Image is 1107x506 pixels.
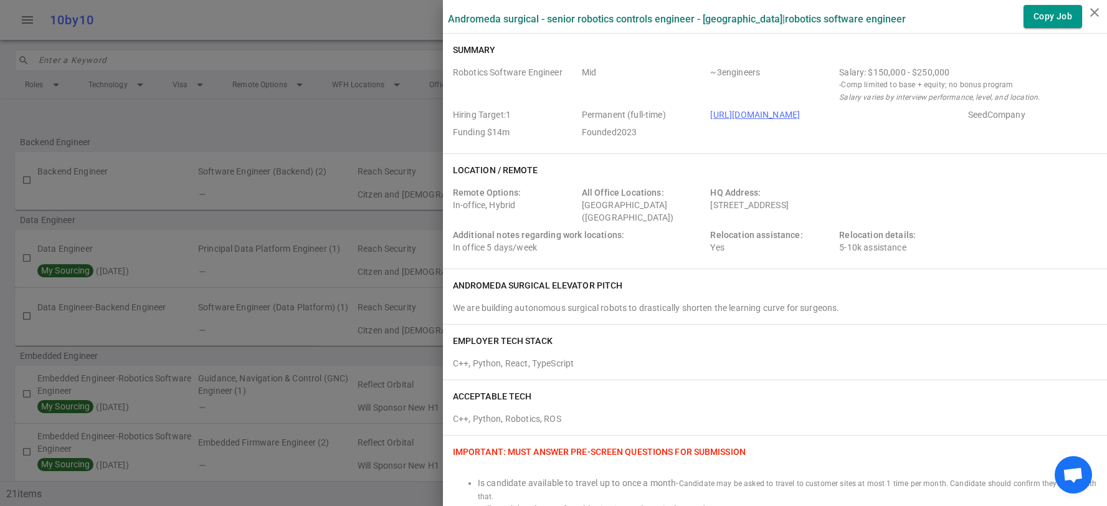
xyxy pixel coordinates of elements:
h6: EMPLOYER TECH STACK [453,335,553,347]
div: Yes [710,229,834,254]
div: In-office, Hybrid [453,186,577,224]
div: [GEOGRAPHIC_DATA] ([GEOGRAPHIC_DATA]) [582,186,706,224]
span: All Office Locations: [582,188,664,198]
span: Employer Founded [582,126,706,138]
div: [STREET_ADDRESS] [710,186,963,224]
span: Team Count [710,66,834,103]
div: Open chat [1055,456,1092,494]
span: HQ Address: [710,188,761,198]
span: Level [582,66,706,103]
span: Relocation assistance: [710,230,802,240]
label: Andromeda Surgical - Senior Robotics Controls Engineer - [GEOGRAPHIC_DATA] | Robotics Software En... [448,13,906,25]
a: [URL][DOMAIN_NAME] [710,110,800,120]
i: close [1087,5,1102,20]
span: IMPORTANT: Must Answer Pre-screen Questions for Submission [453,447,746,457]
span: Candidate may be asked to travel to customer sites at most 1 time per month. Candidate should con... [478,479,1097,501]
li: Is candidate available to travel up to once a month - [478,477,1097,503]
button: Copy Job [1024,5,1082,28]
span: Relocation details: [839,230,916,240]
span: Hiring Target [453,108,577,121]
i: Salary varies by interview performance, level, and location. [839,93,1040,102]
div: C++, Python, Robotics, ROS [453,408,1097,425]
span: Employer Founding [453,126,577,138]
h6: Andromeda Surgical elevator pitch [453,279,622,292]
small: - Comp limited to base + equity; no bonus program [839,79,1092,91]
div: Salary Range [839,66,1092,79]
span: C++, Python, React, TypeScript [453,358,574,368]
h6: Location / Remote [453,164,538,176]
span: Roles [453,66,577,103]
span: Company URL [710,108,963,121]
h6: Summary [453,44,496,56]
span: Additional notes regarding work locations: [453,230,624,240]
span: Remote Options: [453,188,521,198]
h6: ACCEPTABLE TECH [453,390,532,403]
div: 5-10k assistance [839,229,963,254]
div: We are building autonomous surgical robots to drastically shorten the learning curve for surgeons. [453,302,1097,314]
div: In office 5 days/week [453,229,706,254]
span: Employer Stage e.g. Series A [968,108,1092,121]
span: Job Type [582,108,706,121]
